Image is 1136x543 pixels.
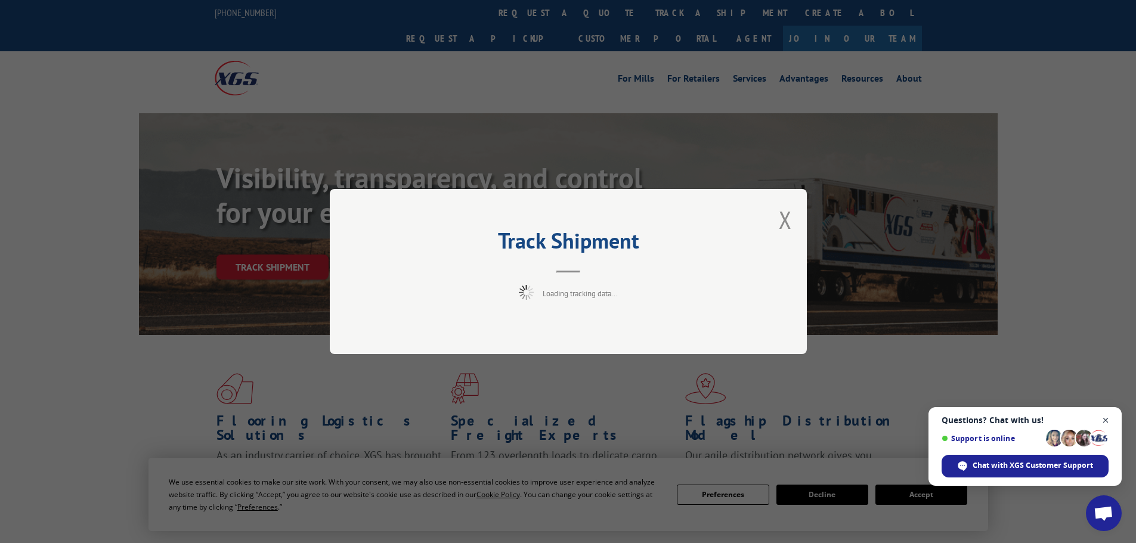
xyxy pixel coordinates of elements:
div: Open chat [1086,495,1122,531]
button: Close modal [779,204,792,235]
span: Chat with XGS Customer Support [973,460,1093,471]
span: Loading tracking data... [543,288,618,299]
div: Chat with XGS Customer Support [942,455,1109,477]
span: Support is online [942,434,1042,443]
span: Close chat [1098,413,1113,428]
h2: Track Shipment [389,232,747,255]
img: xgs-loading [519,285,534,300]
span: Questions? Chat with us! [942,415,1109,425]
